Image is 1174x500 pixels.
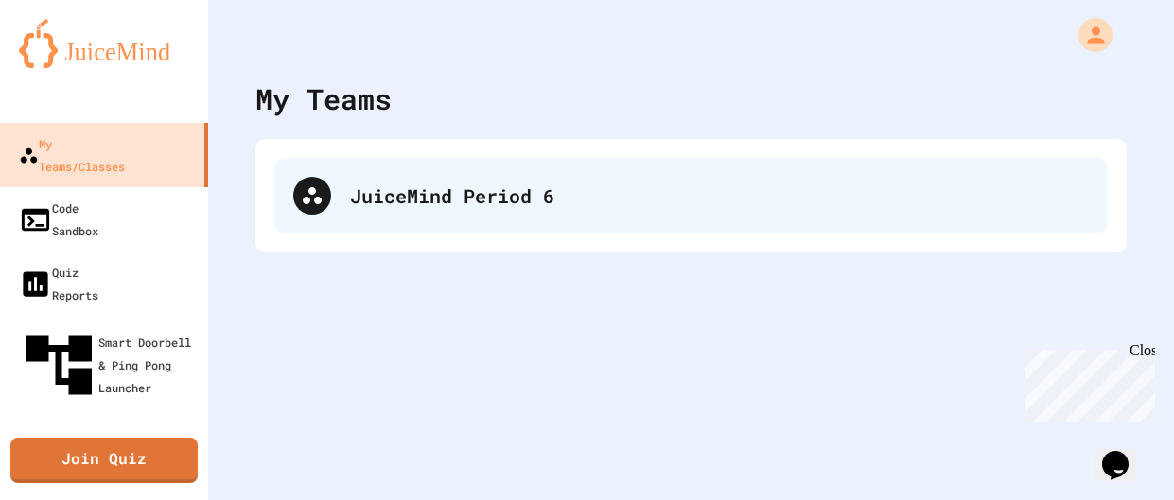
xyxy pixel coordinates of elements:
[19,132,125,178] div: My Teams/Classes
[1059,13,1117,57] div: My Account
[350,181,1089,210] div: JuiceMind Period 6
[274,158,1108,233] div: JuiceMind Period 6
[10,438,198,483] a: Join Quiz
[255,78,392,120] div: My Teams
[19,325,201,405] div: Smart Doorbell & Ping Pong Launcher
[1095,424,1155,481] iframe: chat widget
[8,8,131,120] div: Chat with us now!Close
[19,197,98,242] div: Code Sandbox
[1017,342,1155,422] iframe: chat widget
[19,19,189,68] img: logo-orange.svg
[19,261,98,306] div: Quiz Reports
